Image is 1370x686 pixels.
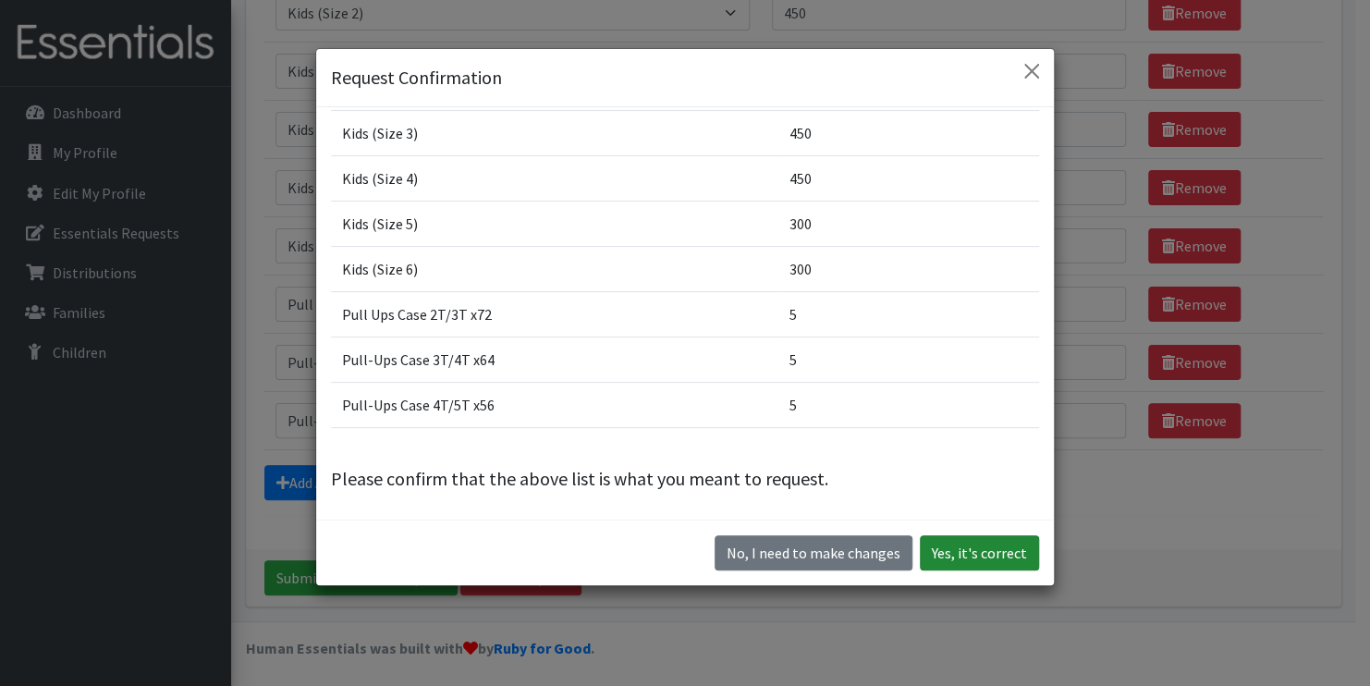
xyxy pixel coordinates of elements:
button: No I need to make changes [715,535,912,570]
td: 5 [778,383,1039,428]
td: 450 [778,111,1039,156]
td: 5 [778,337,1039,383]
td: Kids (Size 6) [331,247,778,292]
button: Close [1017,56,1046,86]
td: Kids (Size 3) [331,111,778,156]
p: Please confirm that the above list is what you meant to request. [331,465,1039,493]
td: 5 [778,292,1039,337]
h5: Request Confirmation [331,64,502,92]
td: 450 [778,156,1039,202]
td: Pull-Ups Case 4T/5T x56 [331,383,778,428]
td: 300 [778,247,1039,292]
td: Kids (Size 4) [331,156,778,202]
button: Yes, it's correct [920,535,1039,570]
td: Pull Ups Case 2T/3T x72 [331,292,778,337]
td: Kids (Size 5) [331,202,778,247]
td: Pull-Ups Case 3T/4T x64 [331,337,778,383]
td: 300 [778,202,1039,247]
